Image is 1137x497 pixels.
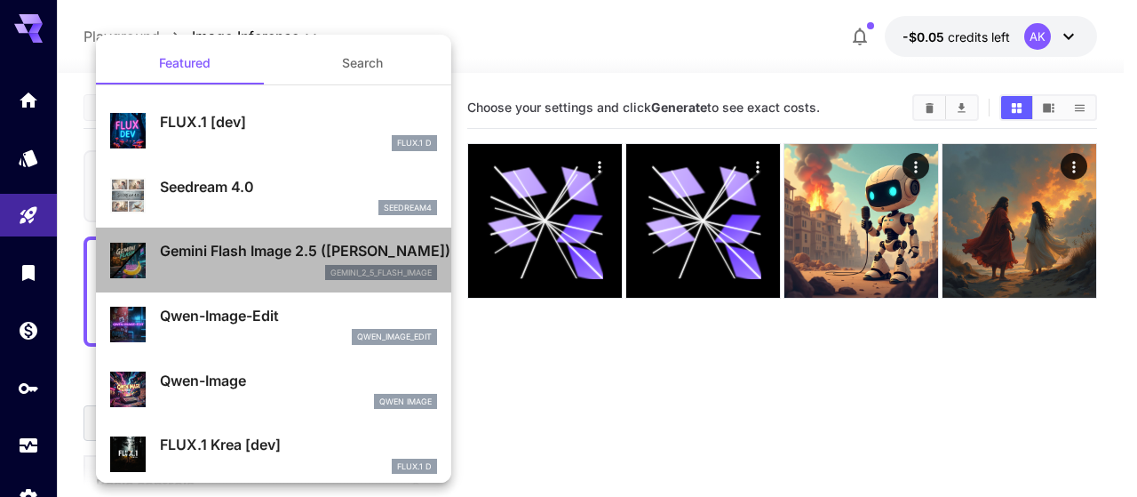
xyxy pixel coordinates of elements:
p: Qwen-Image-Edit [160,305,437,326]
div: Qwen-Image-Editqwen_image_edit [110,298,437,352]
p: Qwen-Image [160,370,437,391]
p: FLUX.1 D [397,137,432,149]
p: FLUX.1 [dev] [160,111,437,132]
div: FLUX.1 Krea [dev]FLUX.1 D [110,427,437,481]
p: seedream4 [384,202,432,214]
p: qwen_image_edit [357,331,432,343]
div: Seedream 4.0seedream4 [110,169,437,223]
p: gemini_2_5_flash_image [330,267,432,279]
button: Featured [96,42,274,84]
div: Qwen-ImageQwen Image [110,363,437,417]
div: FLUX.1 [dev]FLUX.1 D [110,104,437,158]
p: FLUX.1 Krea [dev] [160,434,437,455]
p: FLUX.1 D [397,461,432,473]
p: Gemini Flash Image 2.5 ([PERSON_NAME]) [160,240,437,261]
p: Qwen Image [379,396,432,408]
button: Search [274,42,451,84]
p: Seedream 4.0 [160,176,437,197]
div: Gemini Flash Image 2.5 ([PERSON_NAME])gemini_2_5_flash_image [110,233,437,287]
